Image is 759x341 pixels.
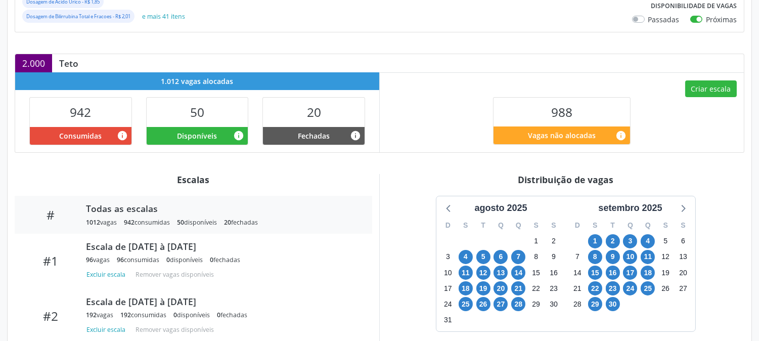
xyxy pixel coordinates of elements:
span: sexta-feira, 15 de agosto de 2025 [529,266,543,280]
span: domingo, 17 de agosto de 2025 [441,281,455,295]
span: sábado, 6 de setembro de 2025 [676,234,690,248]
span: quarta-feira, 6 de agosto de 2025 [494,250,508,264]
span: 20 [224,218,231,227]
i: Quantidade de vagas restantes do teto de vagas [615,130,627,141]
button: Excluir escala [86,323,129,336]
i: Vagas alocadas e sem marcações associadas que tiveram sua disponibilidade fechada [350,130,361,141]
div: agosto 2025 [470,201,531,215]
button: e mais 41 itens [138,10,189,23]
div: T [604,218,621,233]
span: quarta-feira, 3 de setembro de 2025 [623,234,637,248]
div: consumidas [117,255,159,264]
div: 1.012 vagas alocadas [15,72,379,90]
span: 96 [86,255,93,264]
span: domingo, 31 de agosto de 2025 [441,313,455,327]
span: sábado, 20 de setembro de 2025 [676,266,690,280]
span: sexta-feira, 1 de agosto de 2025 [529,234,543,248]
span: Fechadas [298,131,330,141]
i: Vagas alocadas e sem marcações associadas [233,130,244,141]
span: terça-feira, 30 de setembro de 2025 [606,297,620,311]
div: Q [492,218,510,233]
label: Próximas [706,14,737,25]
div: consumidas [124,218,170,227]
span: sábado, 9 de agosto de 2025 [547,250,561,264]
span: quinta-feira, 7 de agosto de 2025 [511,250,525,264]
span: quarta-feira, 17 de setembro de 2025 [623,266,637,280]
div: disponíveis [166,255,203,264]
div: 2.000 [15,54,52,72]
div: Todas as escalas [86,203,358,214]
div: Escala de [DATE] à [DATE] [86,296,358,307]
button: Excluir escala [86,268,129,281]
span: terça-feira, 9 de setembro de 2025 [606,250,620,264]
span: sexta-feira, 22 de agosto de 2025 [529,281,543,295]
span: 192 [86,311,97,319]
div: disponíveis [173,311,210,319]
span: terça-feira, 12 de agosto de 2025 [476,266,490,280]
div: #1 [22,253,79,268]
div: Teto [52,58,85,69]
span: quarta-feira, 10 de setembro de 2025 [623,250,637,264]
span: sexta-feira, 26 de setembro de 2025 [658,281,673,295]
div: S [527,218,545,233]
div: D [569,218,587,233]
span: terça-feira, 23 de setembro de 2025 [606,281,620,295]
span: segunda-feira, 22 de setembro de 2025 [588,281,602,295]
span: 942 [124,218,135,227]
div: setembro 2025 [594,201,666,215]
span: sábado, 2 de agosto de 2025 [547,234,561,248]
span: 988 [551,104,572,120]
div: Escalas [15,174,372,185]
i: Vagas alocadas que possuem marcações associadas [117,130,128,141]
span: segunda-feira, 1 de setembro de 2025 [588,234,602,248]
span: quinta-feira, 11 de setembro de 2025 [641,250,655,264]
span: sexta-feira, 12 de setembro de 2025 [658,250,673,264]
span: sábado, 30 de agosto de 2025 [547,297,561,311]
span: terça-feira, 2 de setembro de 2025 [606,234,620,248]
span: segunda-feira, 25 de agosto de 2025 [459,297,473,311]
span: 96 [117,255,124,264]
div: consumidas [120,311,166,319]
span: domingo, 28 de setembro de 2025 [570,297,585,311]
span: Disponíveis [177,131,217,141]
span: domingo, 3 de agosto de 2025 [441,250,455,264]
span: sábado, 23 de agosto de 2025 [547,281,561,295]
span: domingo, 21 de setembro de 2025 [570,281,585,295]
span: quarta-feira, 13 de agosto de 2025 [494,266,508,280]
span: sábado, 13 de setembro de 2025 [676,250,690,264]
span: domingo, 10 de agosto de 2025 [441,266,455,280]
div: D [439,218,457,233]
span: terça-feira, 16 de setembro de 2025 [606,266,620,280]
div: S [457,218,474,233]
div: fechadas [224,218,258,227]
div: vagas [86,255,110,264]
span: segunda-feira, 8 de setembro de 2025 [588,250,602,264]
span: segunda-feira, 18 de agosto de 2025 [459,281,473,295]
span: Consumidas [59,131,102,141]
div: vagas [86,311,113,319]
div: disponíveis [177,218,217,227]
span: sexta-feira, 19 de setembro de 2025 [658,266,673,280]
div: Q [639,218,657,233]
button: Criar escala [685,80,737,98]
span: 0 [210,255,213,264]
span: segunda-feira, 15 de setembro de 2025 [588,266,602,280]
span: 50 [190,104,204,120]
span: quinta-feira, 4 de setembro de 2025 [641,234,655,248]
span: domingo, 7 de setembro de 2025 [570,250,585,264]
span: 20 [307,104,321,120]
span: quinta-feira, 18 de setembro de 2025 [641,266,655,280]
div: fechadas [217,311,247,319]
span: segunda-feira, 29 de setembro de 2025 [588,297,602,311]
label: Passadas [648,14,680,25]
div: Escala de [DATE] à [DATE] [86,241,358,252]
span: sábado, 16 de agosto de 2025 [547,266,561,280]
span: 0 [166,255,170,264]
div: S [675,218,692,233]
span: terça-feira, 19 de agosto de 2025 [476,281,490,295]
span: quinta-feira, 14 de agosto de 2025 [511,266,525,280]
span: Vagas não alocadas [528,130,596,141]
span: sexta-feira, 8 de agosto de 2025 [529,250,543,264]
div: # [22,207,79,222]
span: quarta-feira, 27 de agosto de 2025 [494,297,508,311]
